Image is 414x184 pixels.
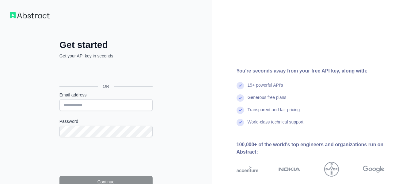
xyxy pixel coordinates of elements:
[324,162,339,177] img: bayer
[237,94,244,102] img: check mark
[98,83,114,89] span: OR
[59,145,153,169] iframe: reCAPTCHA
[59,92,153,98] label: Email address
[248,94,287,107] div: Generous free plans
[279,162,300,177] img: nokia
[248,82,283,94] div: 15+ powerful API's
[248,107,300,119] div: Transparent and fair pricing
[237,141,405,156] div: 100,000+ of the world's top engineers and organizations run on Abstract:
[59,39,153,50] h2: Get started
[10,12,50,18] img: Workflow
[237,107,244,114] img: check mark
[56,66,154,79] iframe: Sign in with Google Button
[237,82,244,89] img: check mark
[237,162,258,177] img: accenture
[59,118,153,124] label: Password
[237,119,244,126] img: check mark
[248,119,304,131] div: World-class technical support
[59,53,153,59] p: Get your API key in seconds
[237,67,405,75] div: You're seconds away from your free API key, along with:
[363,162,385,177] img: google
